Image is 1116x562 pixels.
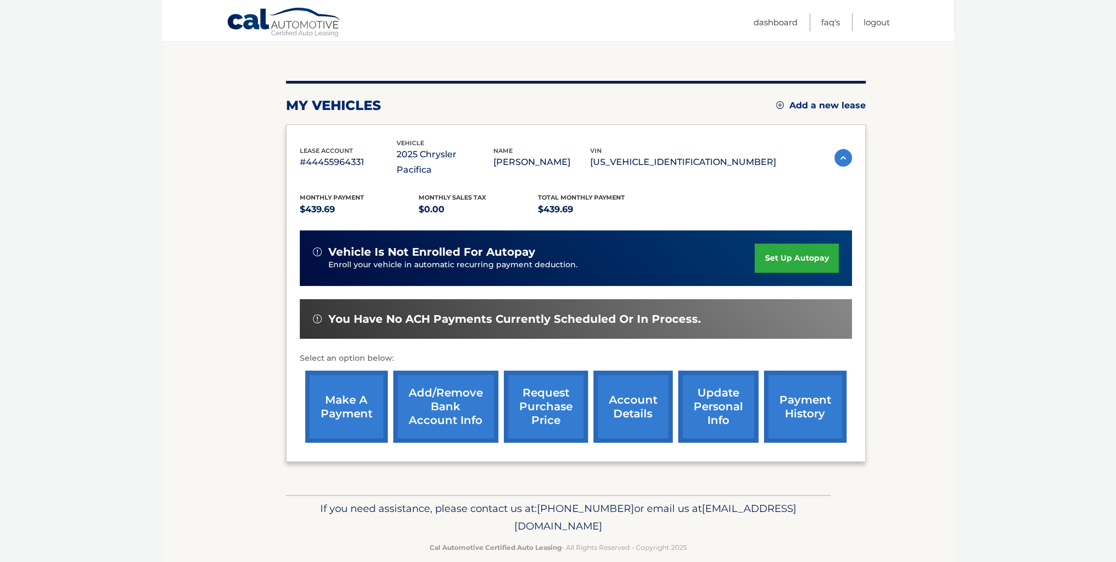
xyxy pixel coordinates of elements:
[419,194,486,201] span: Monthly sales Tax
[493,155,590,170] p: [PERSON_NAME]
[328,312,701,326] span: You have no ACH payments currently scheduled or in process.
[864,13,890,31] a: Logout
[493,147,513,155] span: name
[821,13,840,31] a: FAQ's
[764,371,846,443] a: payment history
[430,543,562,552] strong: Cal Automotive Certified Auto Leasing
[755,244,838,273] a: set up autopay
[313,315,322,323] img: alert-white.svg
[300,194,364,201] span: Monthly Payment
[754,13,798,31] a: Dashboard
[397,147,493,178] p: 2025 Chrysler Pacifica
[300,155,397,170] p: #44455964331
[678,371,758,443] a: update personal info
[227,7,342,39] a: Cal Automotive
[590,147,602,155] span: vin
[397,139,424,147] span: vehicle
[538,202,657,217] p: $439.69
[834,149,852,167] img: accordion-active.svg
[300,352,852,365] p: Select an option below:
[293,542,823,553] p: - All Rights Reserved - Copyright 2025
[504,371,588,443] a: request purchase price
[590,155,776,170] p: [US_VEHICLE_IDENTIFICATION_NUMBER]
[305,371,388,443] a: make a payment
[300,202,419,217] p: $439.69
[537,502,634,515] span: [PHONE_NUMBER]
[328,245,535,259] span: vehicle is not enrolled for autopay
[328,259,755,271] p: Enroll your vehicle in automatic recurring payment deduction.
[293,500,823,535] p: If you need assistance, please contact us at: or email us at
[776,101,784,109] img: add.svg
[286,97,381,114] h2: my vehicles
[593,371,673,443] a: account details
[300,147,353,155] span: lease account
[776,100,866,111] a: Add a new lease
[393,371,498,443] a: Add/Remove bank account info
[419,202,538,217] p: $0.00
[538,194,625,201] span: Total Monthly Payment
[313,247,322,256] img: alert-white.svg
[514,502,796,532] span: [EMAIL_ADDRESS][DOMAIN_NAME]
